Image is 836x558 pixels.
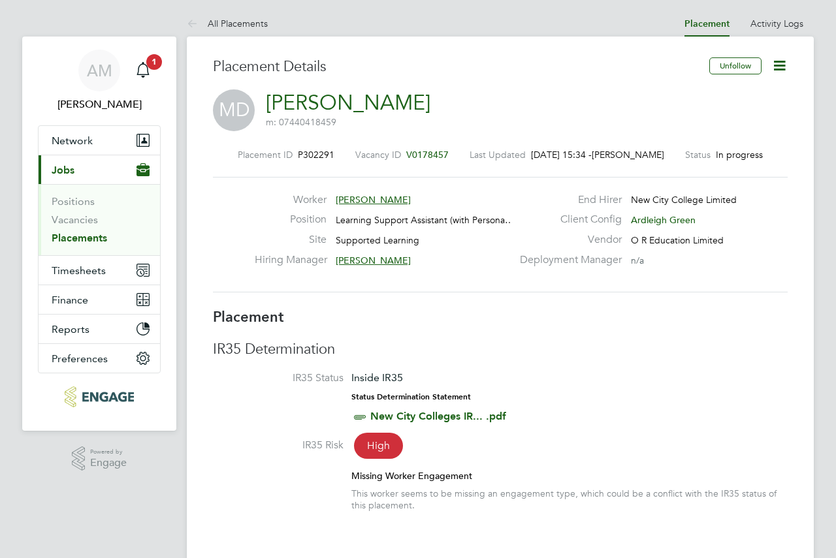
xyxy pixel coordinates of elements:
span: Andrew Murphy [38,97,161,112]
button: Jobs [39,155,160,184]
a: Placements [52,232,107,244]
label: Last Updated [470,149,526,161]
span: Finance [52,294,88,306]
label: IR35 Status [213,371,344,385]
span: Engage [90,457,127,469]
span: Inside IR35 [351,371,403,384]
button: Preferences [39,344,160,373]
label: Worker [255,193,327,207]
strong: Status Determination Statement [351,392,471,401]
span: [PERSON_NAME] [592,149,664,161]
span: Reports [52,323,89,335]
button: Finance [39,285,160,314]
label: Placement ID [238,149,293,161]
span: Network [52,134,93,147]
span: MD [213,89,255,131]
span: Jobs [52,164,74,176]
span: Timesheets [52,264,106,277]
span: Ardleigh Green [631,214,696,226]
a: Vacancies [52,213,98,226]
span: V0178457 [406,149,449,161]
a: 1 [130,50,156,91]
a: [PERSON_NAME] [266,90,430,116]
span: Preferences [52,352,108,365]
div: Jobs [39,184,160,255]
nav: Main navigation [22,37,176,431]
button: Unfollow [709,57,762,74]
a: Go to home page [38,386,161,407]
label: Deployment Manager [512,253,622,267]
span: O R Education Limited [631,234,724,246]
label: IR35 Risk [213,439,344,452]
a: Powered byEngage [72,446,127,471]
span: [DATE] 15:34 - [531,149,592,161]
label: End Hirer [512,193,622,207]
span: Supported Learning [336,234,419,246]
span: Learning Support Assistant (with Persona… [336,214,514,226]
label: Hiring Manager [255,253,327,267]
button: Network [39,126,160,155]
span: New City College Limited [631,194,737,206]
a: Placement [684,18,730,29]
a: All Placements [187,18,268,29]
label: Site [255,233,327,247]
span: n/a [631,255,644,266]
span: Powered by [90,446,127,457]
b: Placement [213,308,284,326]
h3: IR35 Determination [213,340,788,359]
a: Positions [52,195,95,208]
div: Missing Worker Engagement [351,470,788,482]
span: In progress [716,149,763,161]
span: m: 07440418459 [266,116,336,128]
button: Reports [39,315,160,343]
button: Timesheets [39,256,160,285]
div: This worker seems to be missing an engagement type, which could be a conflict with the IR35 statu... [351,488,788,511]
span: AM [87,62,112,79]
span: [PERSON_NAME] [336,255,411,266]
label: Status [685,149,711,161]
a: New City Colleges IR... .pdf [370,410,506,422]
img: axcis-logo-retina.png [65,386,134,407]
label: Vacancy ID [355,149,401,161]
a: Activity Logs [750,18,803,29]
span: [PERSON_NAME] [336,194,411,206]
a: AM[PERSON_NAME] [38,50,161,112]
h3: Placement Details [213,57,699,76]
label: Vendor [512,233,622,247]
label: Client Config [512,213,622,226]
label: Position [255,213,327,226]
span: High [354,433,403,459]
span: P302291 [298,149,334,161]
span: 1 [146,54,162,70]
